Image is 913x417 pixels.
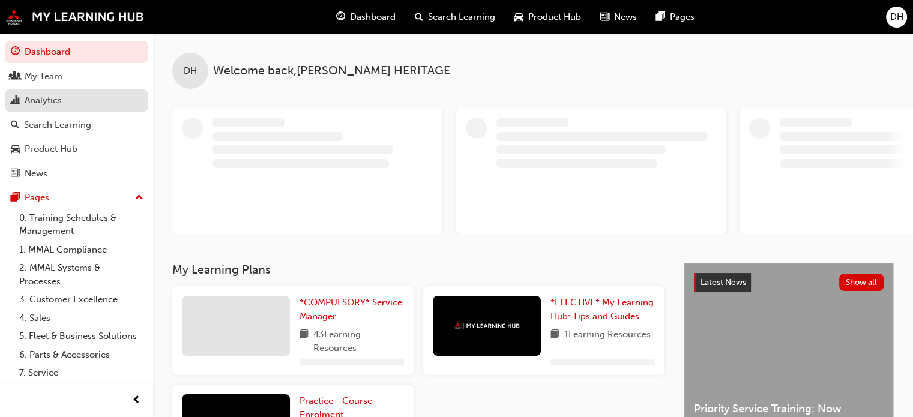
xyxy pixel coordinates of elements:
a: *COMPULSORY* Service Manager [300,296,404,323]
div: Pages [25,191,49,205]
span: news-icon [600,10,609,25]
button: Show all [839,274,884,291]
button: Pages [5,187,148,209]
span: Pages [670,10,695,24]
span: people-icon [11,71,20,82]
a: Dashboard [5,41,148,63]
span: car-icon [11,144,20,155]
img: mmal [6,9,144,25]
a: 8. Technical [14,382,148,401]
span: up-icon [135,190,143,206]
a: My Team [5,65,148,88]
a: 5. Fleet & Business Solutions [14,327,148,346]
a: Search Learning [5,114,148,136]
span: *ELECTIVE* My Learning Hub: Tips and Guides [550,297,654,322]
span: *COMPULSORY* Service Manager [300,297,402,322]
span: Welcome back , [PERSON_NAME] HERITAGE [213,64,450,78]
a: Analytics [5,89,148,112]
span: guage-icon [11,47,20,58]
span: news-icon [11,169,20,179]
div: News [25,167,47,181]
span: book-icon [300,328,309,355]
span: Dashboard [350,10,396,24]
a: Product Hub [5,138,148,160]
span: Search Learning [428,10,495,24]
a: 4. Sales [14,309,148,328]
a: News [5,163,148,185]
span: search-icon [11,120,19,131]
span: DH [184,64,197,78]
a: 6. Parts & Accessories [14,346,148,364]
span: car-icon [514,10,523,25]
span: chart-icon [11,95,20,106]
a: search-iconSearch Learning [405,5,505,29]
a: car-iconProduct Hub [505,5,591,29]
div: Analytics [25,94,62,107]
span: book-icon [550,328,559,343]
a: 3. Customer Excellence [14,290,148,309]
a: pages-iconPages [646,5,704,29]
span: DH [890,10,903,24]
a: guage-iconDashboard [327,5,405,29]
a: 0. Training Schedules & Management [14,209,148,241]
a: news-iconNews [591,5,646,29]
span: guage-icon [336,10,345,25]
span: pages-icon [656,10,665,25]
span: prev-icon [132,393,141,408]
h3: My Learning Plans [172,263,664,277]
img: mmal [454,322,520,330]
span: 1 Learning Resources [564,328,651,343]
button: DashboardMy TeamAnalyticsSearch LearningProduct HubNews [5,38,148,187]
span: pages-icon [11,193,20,203]
button: DH [886,7,907,28]
div: My Team [25,70,62,83]
span: Latest News [701,277,746,287]
span: search-icon [415,10,423,25]
a: 1. MMAL Compliance [14,241,148,259]
span: 43 Learning Resources [313,328,404,355]
span: News [614,10,637,24]
a: 2. MMAL Systems & Processes [14,259,148,290]
a: *ELECTIVE* My Learning Hub: Tips and Guides [550,296,655,323]
a: 7. Service [14,364,148,382]
a: Latest NewsShow all [694,273,884,292]
div: Product Hub [25,142,77,156]
div: Search Learning [24,118,91,132]
span: Product Hub [528,10,581,24]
